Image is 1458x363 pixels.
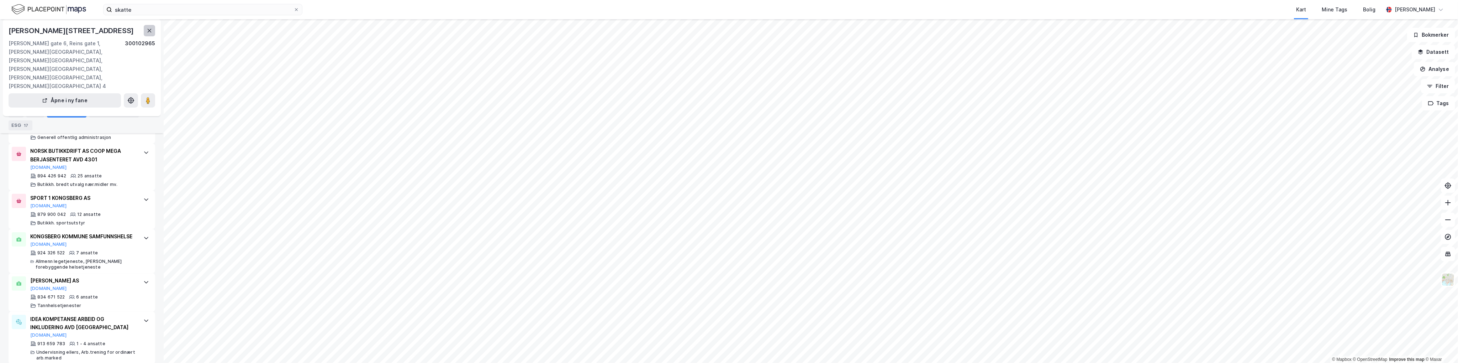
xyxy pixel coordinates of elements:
div: 12 ansatte [77,212,101,217]
a: Improve this map [1389,357,1425,362]
button: [DOMAIN_NAME] [30,165,67,170]
div: Butikkh. bredt utvalg nær.midler mv. [37,182,117,187]
div: SPORT 1 KONGSBERG AS [30,194,136,202]
div: Kontrollprogram for chat [1422,329,1458,363]
div: KONGSBERG KOMMUNE SAMFUNNSHELSE [30,232,136,241]
div: [PERSON_NAME][STREET_ADDRESS] [9,25,135,36]
div: [PERSON_NAME] [1395,5,1435,14]
div: 300102965 [125,39,155,90]
div: Generell offentlig administrasjon [37,135,111,140]
div: 913 659 783 [37,341,65,347]
div: 894 426 942 [37,173,66,179]
div: IDEA KOMPETANSE ARBEID OG INKLUDERING AVD [GEOGRAPHIC_DATA] [30,315,136,332]
div: 25 ansatte [78,173,102,179]
button: [DOMAIN_NAME] [30,286,67,291]
button: Filter [1421,79,1455,93]
button: [DOMAIN_NAME] [30,242,67,247]
div: Undervisning ellers, Arb.trening for ordinært arb.marked [36,349,136,361]
div: 834 671 522 [37,294,65,300]
div: 6 ansatte [76,294,98,300]
div: Allmenn legetjeneste, [PERSON_NAME] forebyggende helsetjeneste [36,259,136,270]
div: Kart [1296,5,1306,14]
a: OpenStreetMap [1353,357,1388,362]
div: 924 326 522 [37,250,65,256]
iframe: Chat Widget [1422,329,1458,363]
div: NORSK BUTIKKDRIFT AS COOP MEGA BERJASENTERET AVD 4301 [30,147,136,164]
div: ESG [9,120,32,130]
button: Bokmerker [1407,28,1455,42]
div: Butikkh. sportsutstyr [37,220,85,226]
button: [DOMAIN_NAME] [30,332,67,338]
button: Åpne i ny fane [9,93,121,108]
div: Mine Tags [1322,5,1347,14]
div: 17 [22,122,30,129]
img: logo.f888ab2527a4732fd821a326f86c7f29.svg [11,3,86,16]
div: 1 - 4 ansatte [76,341,105,347]
div: 7 ansatte [76,250,98,256]
input: Søk på adresse, matrikkel, gårdeiere, leietakere eller personer [112,4,294,15]
button: Tags [1422,96,1455,110]
div: [PERSON_NAME] AS [30,276,136,285]
div: Tannhelsetjenester [37,303,81,308]
button: [DOMAIN_NAME] [30,203,67,209]
div: [PERSON_NAME] gate 6, Reins gate 1, [PERSON_NAME][GEOGRAPHIC_DATA], [PERSON_NAME][GEOGRAPHIC_DATA... [9,39,125,90]
a: Mapbox [1332,357,1352,362]
button: Datasett [1412,45,1455,59]
button: Analyse [1414,62,1455,76]
div: Bolig [1363,5,1375,14]
img: Z [1441,273,1455,286]
div: 879 900 042 [37,212,66,217]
